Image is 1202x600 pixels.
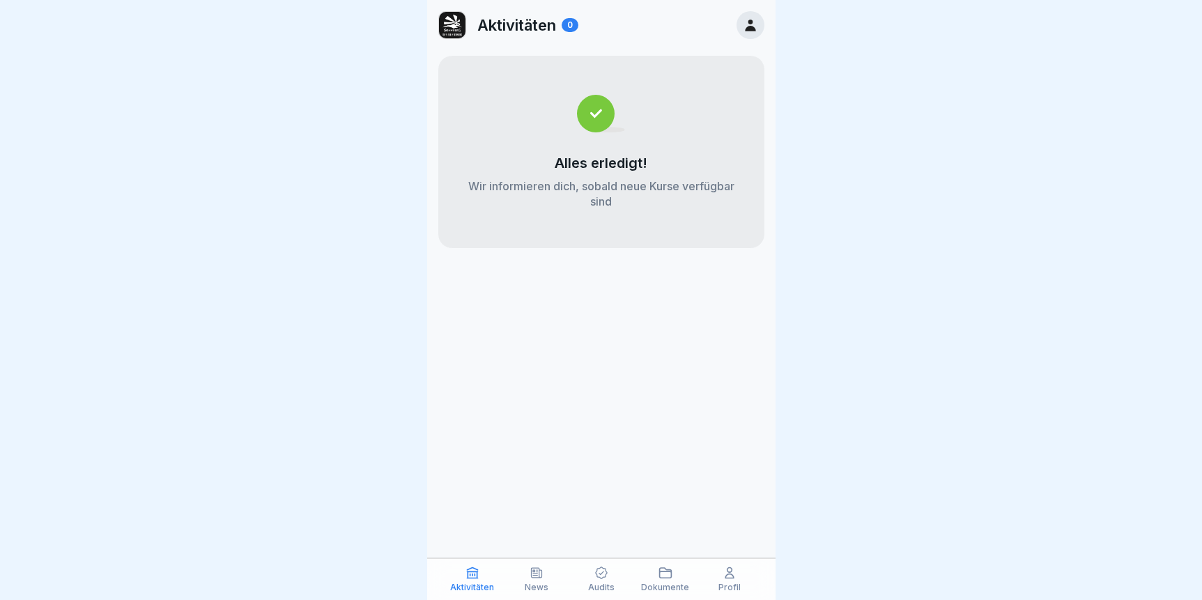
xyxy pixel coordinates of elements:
[439,12,465,38] img: zazc8asra4ka39jdtci05bj8.png
[718,583,741,592] p: Profil
[466,178,737,209] p: Wir informieren dich, sobald neue Kurse verfügbar sind
[588,583,615,592] p: Audits
[555,155,647,171] p: Alles erledigt!
[577,95,625,132] img: completed.svg
[525,583,548,592] p: News
[477,16,556,34] p: Aktivitäten
[450,583,494,592] p: Aktivitäten
[641,583,689,592] p: Dokumente
[562,18,578,32] div: 0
